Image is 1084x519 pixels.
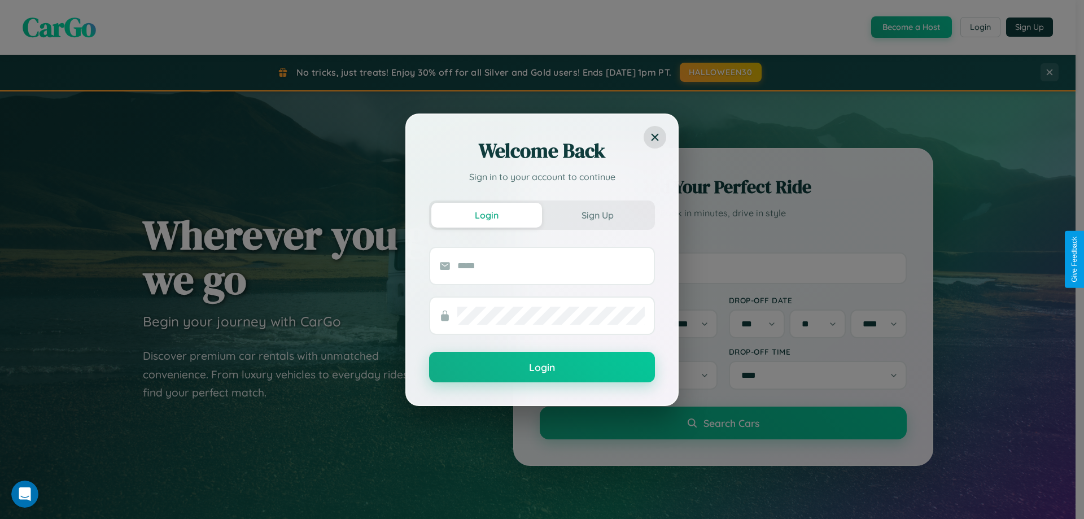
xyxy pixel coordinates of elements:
[1070,237,1078,282] div: Give Feedback
[431,203,542,228] button: Login
[429,352,655,382] button: Login
[542,203,653,228] button: Sign Up
[429,170,655,184] p: Sign in to your account to continue
[11,481,38,508] iframe: Intercom live chat
[429,137,655,164] h2: Welcome Back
